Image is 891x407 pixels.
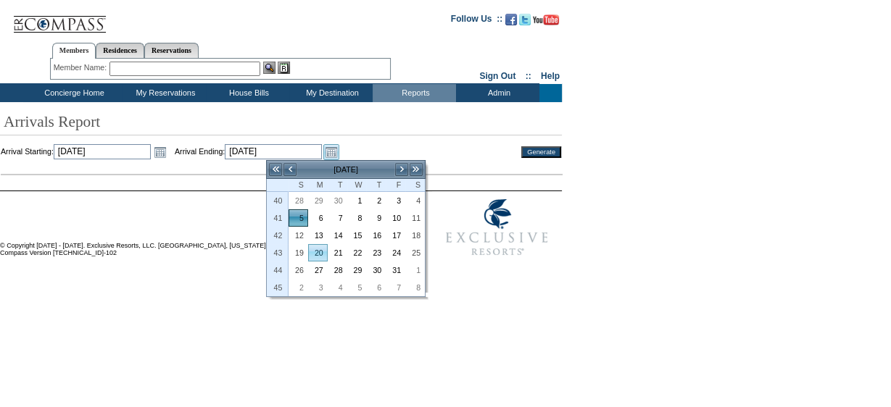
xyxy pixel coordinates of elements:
td: Sunday, October 26, 2025 [289,261,308,279]
img: Follow us on Twitter [519,14,531,25]
a: 28 [328,262,347,278]
td: Arrival Starting: Arrival Ending: [1,144,502,160]
td: Friday, October 24, 2025 [386,244,405,261]
td: Sunday, October 12, 2025 [289,227,308,244]
td: Wednesday, October 29, 2025 [347,261,367,279]
a: 3 [309,280,327,295]
td: Thursday, October 23, 2025 [366,244,386,261]
a: 20 [309,245,327,261]
a: 10 [386,210,405,226]
a: 9 [367,210,385,226]
img: Become our fan on Facebook [505,14,517,25]
img: Reservations [278,62,290,74]
th: Saturday [405,179,425,192]
td: Thursday, October 16, 2025 [366,227,386,244]
th: 44 [267,261,289,279]
a: 24 [386,245,405,261]
a: 17 [386,227,405,243]
th: 45 [267,279,289,296]
a: Sign Out [479,71,515,81]
td: Wednesday, October 01, 2025 [347,192,367,209]
a: 11 [406,210,424,226]
a: 4 [406,193,424,209]
td: Friday, October 17, 2025 [386,227,405,244]
td: Friday, October 31, 2025 [386,261,405,279]
a: 3 [386,193,405,209]
th: 41 [267,209,289,227]
a: 16 [367,227,385,243]
img: Exclusive Resorts [432,191,562,264]
img: Subscribe to our YouTube Channel [533,14,559,25]
td: Wednesday, November 05, 2025 [347,279,367,296]
a: 5 [348,280,366,295]
a: 22 [348,245,366,261]
td: Monday, September 29, 2025 [308,192,328,209]
td: Sunday, October 19, 2025 [289,244,308,261]
td: Thursday, November 06, 2025 [366,279,386,296]
td: Friday, October 10, 2025 [386,209,405,227]
div: Member Name: [54,62,109,74]
th: 43 [267,244,289,261]
a: 13 [309,227,327,243]
a: 30 [328,193,347,209]
td: Monday, November 03, 2025 [308,279,328,296]
a: 2 [289,280,307,295]
a: 15 [348,227,366,243]
a: 1 [348,193,366,209]
a: 8 [348,210,366,226]
td: Concierge Home [23,84,123,102]
a: 28 [289,193,307,209]
td: Saturday, November 08, 2025 [405,279,425,296]
td: Tuesday, October 07, 2025 [328,209,347,227]
a: Members [52,43,96,59]
td: Wednesday, October 15, 2025 [347,227,367,244]
img: Compass Home [12,4,107,33]
a: 29 [348,262,366,278]
td: Monday, October 27, 2025 [308,261,328,279]
td: House Bills [206,84,289,102]
td: Thursday, October 09, 2025 [366,209,386,227]
a: Residences [96,43,144,58]
td: Saturday, October 11, 2025 [405,209,425,227]
td: Tuesday, September 30, 2025 [328,192,347,209]
td: Thursday, October 30, 2025 [366,261,386,279]
td: Monday, October 06, 2025 [308,209,328,227]
a: 1 [406,262,424,278]
img: View [263,62,275,74]
input: Generate [521,146,561,158]
a: Open the calendar popup. [323,144,339,160]
a: 21 [328,245,347,261]
a: 26 [289,262,307,278]
a: 19 [289,245,307,261]
a: << [268,162,283,177]
th: 40 [267,192,289,209]
td: Saturday, October 04, 2025 [405,192,425,209]
a: 2 [367,193,385,209]
a: Subscribe to our YouTube Channel [533,18,559,27]
a: 30 [367,262,385,278]
td: Friday, October 03, 2025 [386,192,405,209]
th: Thursday [366,179,386,192]
td: Reports [373,84,456,102]
td: Tuesday, November 04, 2025 [328,279,347,296]
a: 6 [309,210,327,226]
td: Sunday, November 02, 2025 [289,279,308,296]
a: 27 [309,262,327,278]
td: Wednesday, October 08, 2025 [347,209,367,227]
a: 25 [406,245,424,261]
span: :: [526,71,531,81]
th: Tuesday [328,179,347,192]
a: 6 [367,280,385,295]
a: 18 [406,227,424,243]
a: 23 [367,245,385,261]
td: Admin [456,84,539,102]
a: 29 [309,193,327,209]
th: Friday [386,179,405,192]
a: 4 [328,280,347,295]
a: >> [409,162,423,177]
a: > [394,162,409,177]
a: 31 [386,262,405,278]
td: Monday, October 20, 2025 [308,244,328,261]
a: 8 [406,280,424,295]
th: 42 [267,227,289,244]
